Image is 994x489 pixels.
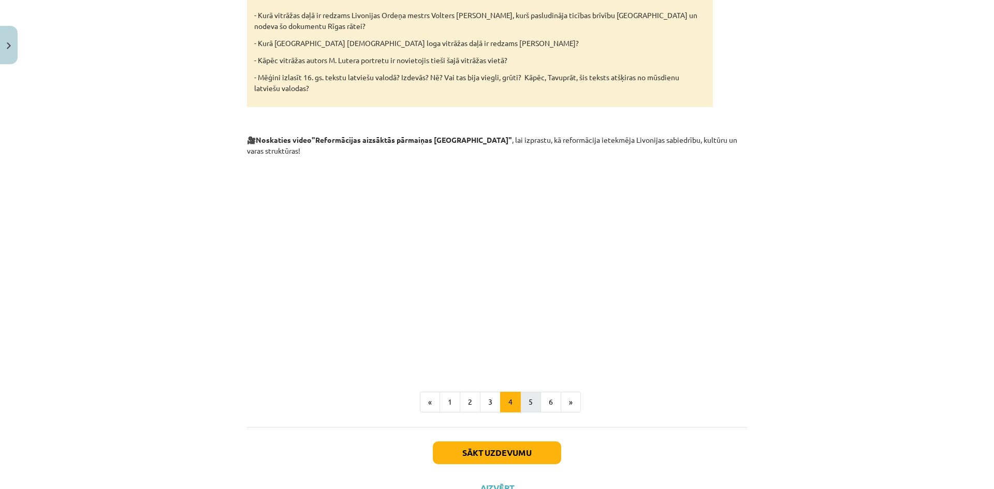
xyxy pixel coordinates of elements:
p: - Kurā vitrāžas daļā ir redzams Livonijas Ordeņa mestrs Volters [PERSON_NAME], kurš pasludināja t... [254,10,706,32]
button: 4 [500,392,521,412]
strong: "Reformācijas aizsāktās pārmaiņas [GEOGRAPHIC_DATA]" [312,135,512,144]
button: 1 [440,392,460,412]
button: 2 [460,392,480,412]
button: 5 [520,392,541,412]
nav: Page navigation example [247,392,747,412]
button: 6 [540,392,561,412]
strong: Noskaties video [256,135,512,144]
button: 3 [480,392,501,412]
p: - Kāpēc vitrāžas autors M. Lutera portretu ir novietojis tieši šajā vitrāžas vietā? [254,55,706,66]
button: Sākt uzdevumu [433,441,561,464]
img: icon-close-lesson-0947bae3869378f0d4975bcd49f059093ad1ed9edebbc8119c70593378902aed.svg [7,42,11,49]
p: 🎥 , lai izprastu, kā reformācija ietekmēja Livonijas sabiedrību, kultūru un varas struktūras! [247,135,747,156]
button: « [420,392,440,412]
p: - Mēģini izlasīt 16. gs. tekstu latviešu valodā? Izdevās? Nē? Vai tas bija viegli, grūti? Kāpēc, ... [254,72,706,94]
p: - Kurā [GEOGRAPHIC_DATA] [DEMOGRAPHIC_DATA] loga vitrāžas daļā ir redzams [PERSON_NAME]? [254,38,706,49]
button: » [561,392,581,412]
